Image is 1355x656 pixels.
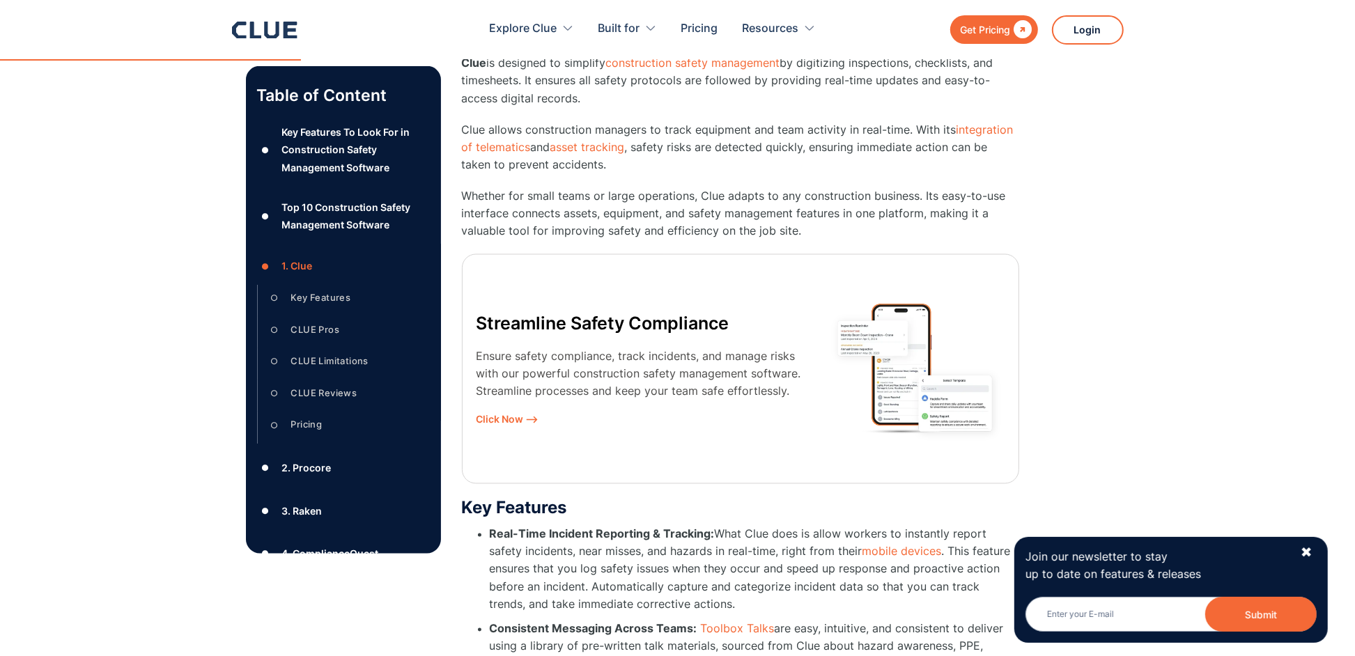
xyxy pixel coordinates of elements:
div: ○ [266,351,283,372]
div: ● [257,256,274,276]
div: 2. Procore [281,459,331,476]
div: Resources [743,7,799,51]
div: ● [257,458,274,478]
a: ●4. ComplianceQuest [257,543,430,564]
button: Submit [1205,597,1317,632]
p: Join our newsletter to stay up to date on features & releases [1025,548,1287,583]
a: ●3. Raken [257,500,430,521]
div: Built for [598,7,657,51]
div: ○ [266,414,283,435]
a: construction safety management [606,56,780,70]
div: 3. Raken [281,502,322,520]
div: ○ [266,319,283,340]
strong: Clue [462,56,487,70]
span: Click Now ⟶ [477,411,813,428]
a: mobile devices [862,545,942,559]
div: Top 10 Construction Safety Management Software [281,198,429,233]
div: ○ [266,288,283,309]
div: Built for [598,7,640,51]
a: ○CLUE Limitations [266,351,419,372]
div: Key Features To Look For in Construction Safety Management Software [281,123,429,176]
strong: Real-Time Incident Reporting & Tracking: [490,527,715,541]
h3: Key Features [462,498,1019,519]
a: ○Pricing [266,414,419,435]
div: 1. Clue [281,257,312,274]
div: CLUE Reviews [291,384,357,402]
a: ○Key Features [266,288,419,309]
a: Login [1052,15,1124,45]
div: Explore Clue [490,7,574,51]
p: Whether for small teams or large operations, Clue adapts to any construction business. Its easy-t... [462,187,1019,240]
div: ● [257,205,274,226]
a: ○CLUE Pros [266,319,419,340]
p: Clue allows construction managers to track equipment and team activity in real-time. With its and... [462,121,1019,174]
a: ○CLUE Reviews [266,383,419,404]
div: CLUE Limitations [291,352,368,370]
img: cta-image [830,297,1005,442]
div: Explore Clue [490,7,557,51]
div:  [1011,21,1032,38]
div: ● [257,500,274,521]
a: ●2. Procore [257,458,430,478]
strong: Consistent Messaging Across Teams: [490,622,697,636]
p: Table of Content [257,84,430,107]
p: Streamline Safety Compliance [477,310,813,338]
div: 4. ComplianceQuest [281,545,378,562]
a: ●Key Features To Look For in Construction Safety Management Software [257,123,430,176]
input: Enter your E-mail [1025,597,1317,632]
a: Pricing [681,7,718,51]
a: integration of telematics [462,123,1014,154]
li: What Clue does is allow workers to instantly report safety incidents, near misses, and hazards in... [490,526,1019,614]
a: ●1. Clue [257,256,430,276]
p: Ensure safety compliance, track incidents, and manage risks with our powerful construction safety... [477,348,813,401]
div: ● [257,139,274,160]
a: Toolbox Talks [701,622,775,636]
div: ✖ [1301,544,1313,561]
div: Pricing [291,416,322,433]
div: CLUE Pros [291,321,339,338]
a: asset tracking [550,140,625,154]
a: Streamline Safety Compliance Ensure safety compliance, track incidents, and manage risks with our... [462,254,1019,484]
div: Resources [743,7,816,51]
div: ○ [266,383,283,404]
div: Get Pricing [961,21,1011,38]
a: ●Top 10 Construction Safety Management Software [257,198,430,233]
p: is designed to simplify by digitizing inspections, checklists, and timesheets. It ensures all saf... [462,54,1019,107]
a: Get Pricing [950,15,1038,44]
div: ● [257,543,274,564]
div: Key Features [291,289,350,306]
